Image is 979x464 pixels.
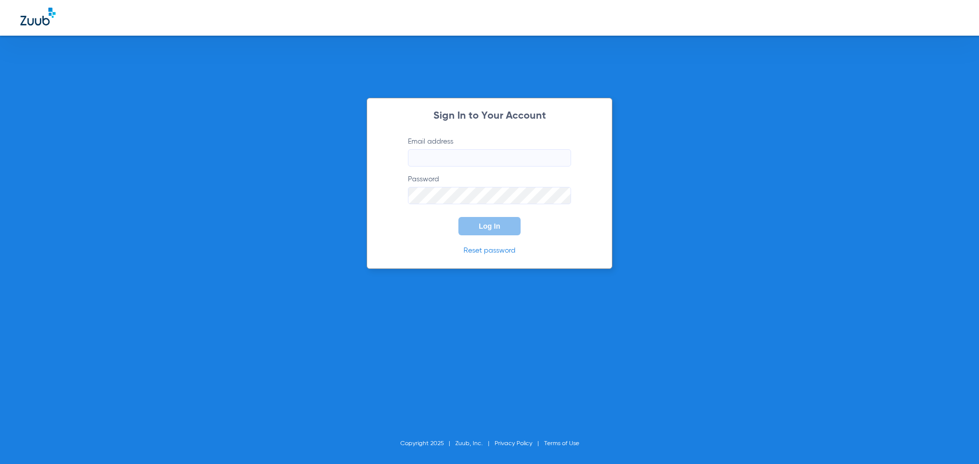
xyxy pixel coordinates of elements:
input: Password [408,187,571,204]
button: Log In [458,217,521,235]
label: Email address [408,137,571,167]
a: Reset password [463,247,516,254]
input: Email address [408,149,571,167]
h2: Sign In to Your Account [393,111,586,121]
li: Copyright 2025 [400,439,455,449]
label: Password [408,174,571,204]
span: Log In [479,222,500,230]
img: Zuub Logo [20,8,56,25]
a: Privacy Policy [495,441,532,447]
a: Terms of Use [544,441,579,447]
li: Zuub, Inc. [455,439,495,449]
